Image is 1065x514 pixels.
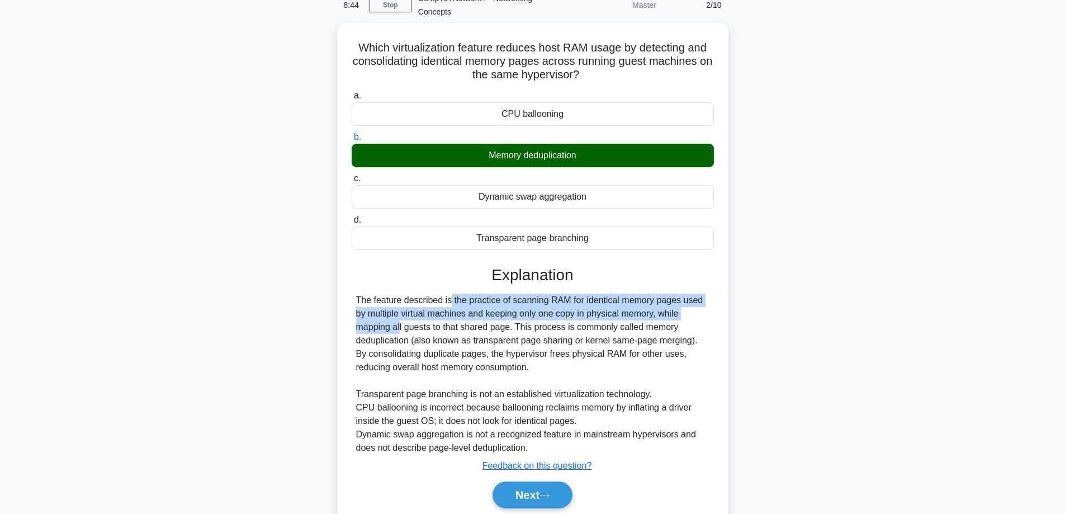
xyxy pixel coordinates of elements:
h5: Which virtualization feature reduces host RAM usage by detecting and consolidating identical memo... [351,41,715,82]
div: Memory deduplication [352,144,714,167]
span: d. [354,215,361,224]
span: b. [354,132,361,142]
div: Dynamic swap aggregation [352,185,714,209]
span: a. [354,91,361,100]
a: Feedback on this question? [482,461,592,470]
h3: Explanation [358,266,707,285]
div: The feature described is the practice of scanning RAM for identical memory pages used by multiple... [356,294,709,455]
div: Transparent page branching [352,227,714,250]
div: CPU ballooning [352,102,714,126]
button: Next [493,482,572,508]
span: c. [354,173,361,183]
